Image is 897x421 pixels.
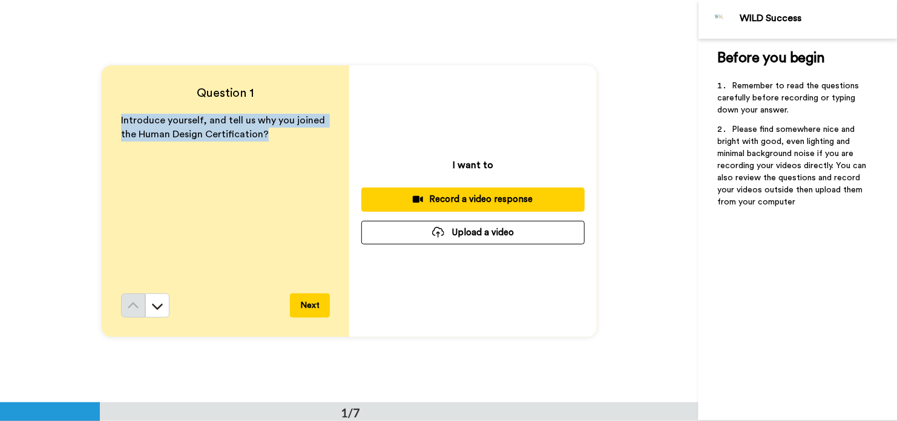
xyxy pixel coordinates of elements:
button: Upload a video [361,221,585,244]
div: Record a video response [371,193,575,206]
h4: Question 1 [121,85,330,102]
span: Before you begin [718,51,825,65]
img: Profile Image [705,5,734,34]
div: WILD Success [740,13,896,24]
p: I want to [453,158,493,172]
span: Please find somewhere nice and bright with good, even lighting and minimal background noise if yo... [718,125,869,206]
button: Next [290,293,330,318]
button: Record a video response [361,188,585,211]
div: 1/7 [321,404,379,421]
span: Introduce yourself, and tell us why you joined the Human Design Certification? [121,116,327,139]
span: Remember to read the questions carefully before recording or typing down your answer. [718,82,862,114]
